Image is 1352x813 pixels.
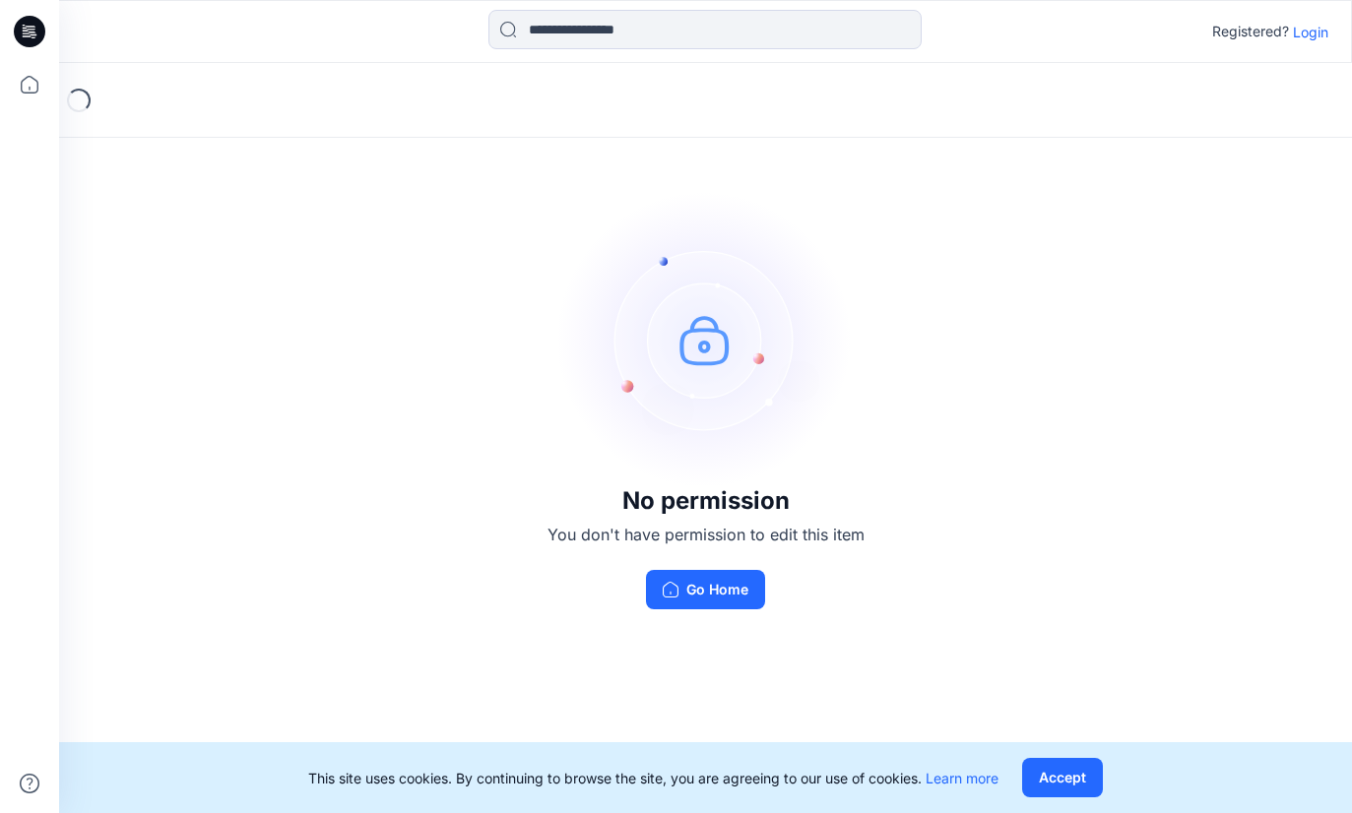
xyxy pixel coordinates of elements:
[558,192,854,487] img: no-perm.svg
[926,770,998,786] a: Learn more
[547,487,865,515] h3: No permission
[308,768,998,788] p: This site uses cookies. By continuing to browse the site, you are agreeing to our use of cookies.
[547,523,865,546] p: You don't have permission to edit this item
[1293,22,1328,42] p: Login
[1212,20,1289,43] p: Registered?
[1022,758,1103,797] button: Accept
[646,570,765,609] button: Go Home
